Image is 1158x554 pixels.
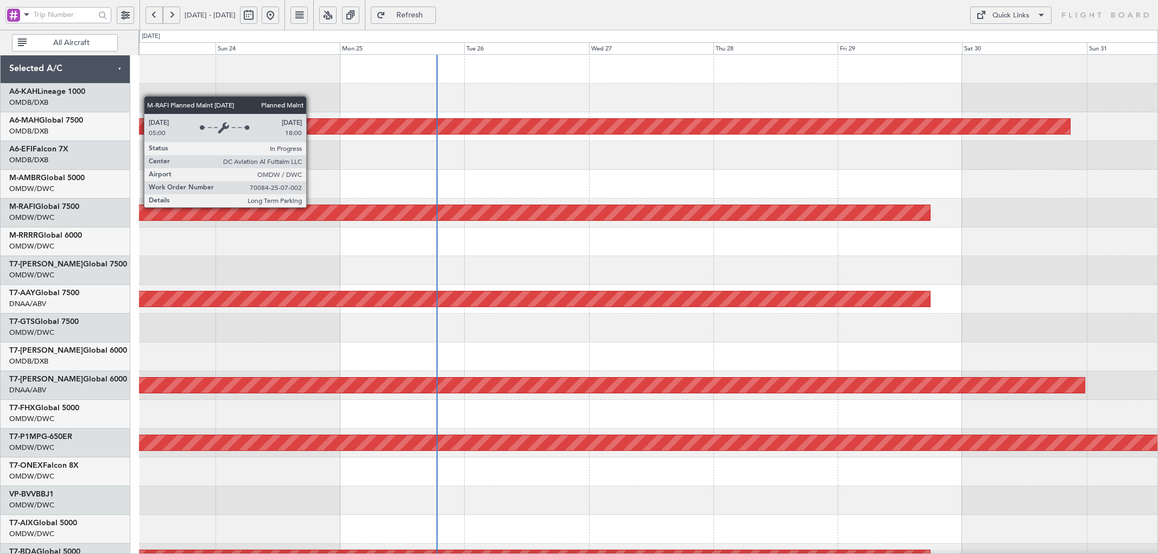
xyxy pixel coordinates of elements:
[9,213,54,222] a: OMDW/DWC
[9,88,85,95] a: A6-KAHLineage 1000
[91,42,216,55] div: Sat 23
[9,328,54,338] a: OMDW/DWC
[9,404,79,412] a: T7-FHXGlobal 5000
[589,42,713,55] div: Wed 27
[9,414,54,424] a: OMDW/DWC
[962,42,1086,55] div: Sat 30
[9,174,85,182] a: M-AMBRGlobal 5000
[388,11,432,19] span: Refresh
[9,491,54,498] a: VP-BVVBBJ1
[9,500,54,510] a: OMDW/DWC
[12,34,118,52] button: All Aircraft
[9,404,35,412] span: T7-FHX
[9,203,79,211] a: M-RAFIGlobal 7500
[9,356,48,366] a: OMDB/DXB
[9,375,127,383] a: T7-[PERSON_NAME]Global 6000
[9,318,79,326] a: T7-GTSGlobal 7500
[9,433,72,441] a: T7-P1MPG-650ER
[9,232,82,239] a: M-RRRRGlobal 6000
[9,145,33,153] span: A6-EFI
[9,145,68,153] a: A6-EFIFalcon 7X
[29,39,114,47] span: All Aircraft
[9,491,36,498] span: VP-BVV
[9,184,54,194] a: OMDW/DWC
[9,472,54,481] a: OMDW/DWC
[713,42,838,55] div: Thu 28
[9,174,41,182] span: M-AMBR
[9,375,83,383] span: T7-[PERSON_NAME]
[9,88,37,95] span: A6-KAH
[9,117,83,124] a: A6-MAHGlobal 7500
[9,318,35,326] span: T7-GTS
[9,155,48,165] a: OMDB/DXB
[216,42,340,55] div: Sun 24
[970,7,1052,24] button: Quick Links
[9,289,35,297] span: T7-AAY
[9,260,83,268] span: T7-[PERSON_NAME]
[9,98,48,107] a: OMDB/DXB
[9,433,41,441] span: T7-P1MP
[9,347,127,354] a: T7-[PERSON_NAME]Global 6000
[9,347,83,354] span: T7-[PERSON_NAME]
[9,443,54,453] a: OMDW/DWC
[9,462,43,469] span: T7-ONEX
[9,385,46,395] a: DNAA/ABV
[9,260,127,268] a: T7-[PERSON_NAME]Global 7500
[371,7,436,24] button: Refresh
[9,519,77,527] a: T7-AIXGlobal 5000
[9,232,38,239] span: M-RRRR
[9,203,35,211] span: M-RAFI
[9,126,48,136] a: OMDB/DXB
[992,10,1029,21] div: Quick Links
[9,529,54,539] a: OMDW/DWC
[9,519,33,527] span: T7-AIX
[9,299,46,309] a: DNAA/ABV
[34,7,95,23] input: Trip Number
[464,42,589,55] div: Tue 26
[9,270,54,280] a: OMDW/DWC
[9,241,54,251] a: OMDW/DWC
[9,117,39,124] span: A6-MAH
[838,42,962,55] div: Fri 29
[340,42,464,55] div: Mon 25
[9,289,79,297] a: T7-AAYGlobal 7500
[185,10,236,20] span: [DATE] - [DATE]
[142,32,160,41] div: [DATE]
[9,462,79,469] a: T7-ONEXFalcon 8X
